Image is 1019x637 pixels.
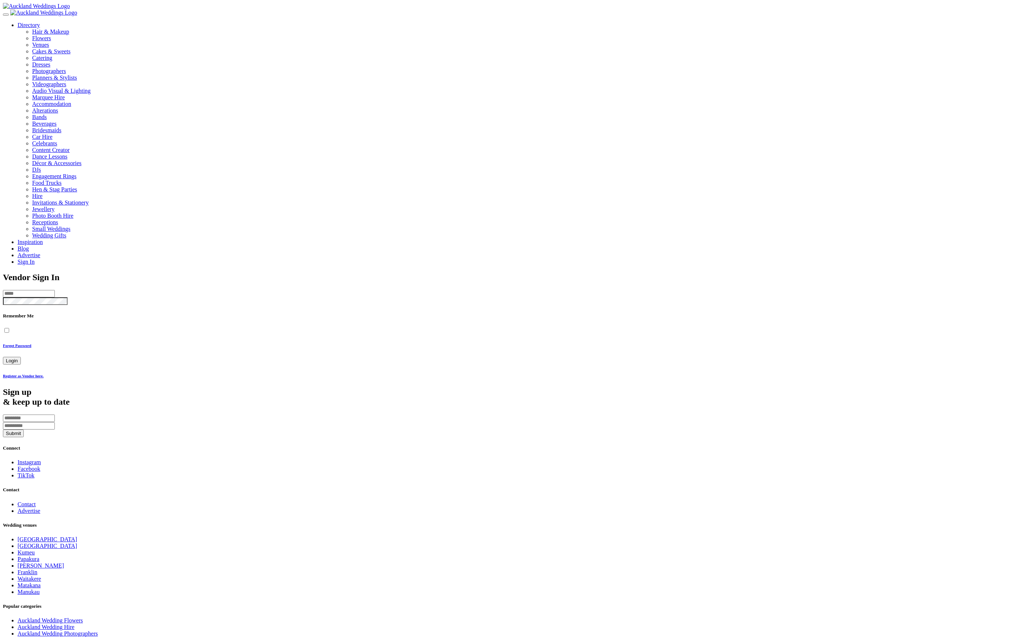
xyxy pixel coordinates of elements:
[18,536,77,542] a: [GEOGRAPHIC_DATA]
[18,549,35,556] a: Kumeu
[18,562,64,569] a: [PERSON_NAME]
[18,576,41,582] a: Waitakere
[3,445,1016,451] h5: Connect
[3,343,1016,348] a: Forgot Password
[18,630,98,637] a: Auckland Wedding Photographers
[18,543,77,549] a: [GEOGRAPHIC_DATA]
[32,134,53,140] a: Car Hire
[32,68,1016,75] a: Photographers
[18,589,39,595] a: Manukau
[18,245,29,252] a: Blog
[32,121,57,127] a: Beverages
[18,501,36,507] a: Contact
[32,101,71,107] a: Accommodation
[32,127,61,133] a: Bridesmaids
[18,617,83,623] a: Auckland Wedding Flowers
[32,81,1016,88] a: Videographers
[3,14,9,16] button: Menu
[32,55,1016,61] a: Catering
[3,522,1016,528] h5: Wedding venues
[32,180,61,186] a: Food Trucks
[32,140,57,146] a: Celebrants
[3,430,24,437] button: Submit
[18,624,75,630] a: Auckland Wedding Hire
[3,603,1016,609] h5: Popular categories
[32,35,1016,42] a: Flowers
[32,114,47,120] a: Bands
[32,193,42,199] a: Hire
[32,219,58,225] a: Receptions
[32,28,1016,35] a: Hair & Makeup
[32,186,77,192] a: Hen & Stag Parties
[18,459,41,465] a: Instagram
[3,272,1016,282] h1: Vendor Sign In
[3,374,1016,378] a: Register as Vendor here.
[18,252,40,258] a: Advertise
[32,147,70,153] a: Content Creator
[18,472,34,478] a: TikTok
[18,259,35,265] a: Sign In
[18,556,39,562] a: Papakura
[32,206,54,212] a: Jewellery
[32,48,1016,55] a: Cakes & Sweets
[18,22,40,28] a: Directory
[32,107,58,114] a: Alterations
[3,3,70,9] img: Auckland Weddings Logo
[4,328,9,333] input: Remember Me
[32,88,1016,94] a: Audio Visual & Lighting
[18,582,41,588] a: Matakana
[32,173,76,179] a: Engagement Rings
[32,42,1016,48] a: Venues
[32,160,81,166] a: Décor & Accessories
[32,199,89,206] a: Invitations & Stationery
[32,61,1016,68] a: Dresses
[18,569,37,575] a: Franklin
[3,487,1016,493] h5: Contact
[3,313,1016,319] h5: Remember Me
[18,466,40,472] a: Facebook
[32,232,66,239] a: Wedding Gifts
[18,508,40,514] a: Advertise
[32,94,1016,101] a: Marquee Hire
[3,387,31,397] span: Sign up
[3,387,1016,407] h2: & keep up to date
[10,9,77,16] img: Auckland Weddings Logo
[32,213,73,219] a: Photo Booth Hire
[18,239,43,245] a: Inspiration
[32,153,67,160] a: Dance Lessons
[32,75,1016,81] a: Planners & Stylists
[32,226,71,232] a: Small Weddings
[3,357,21,365] button: Login
[32,167,41,173] a: DJs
